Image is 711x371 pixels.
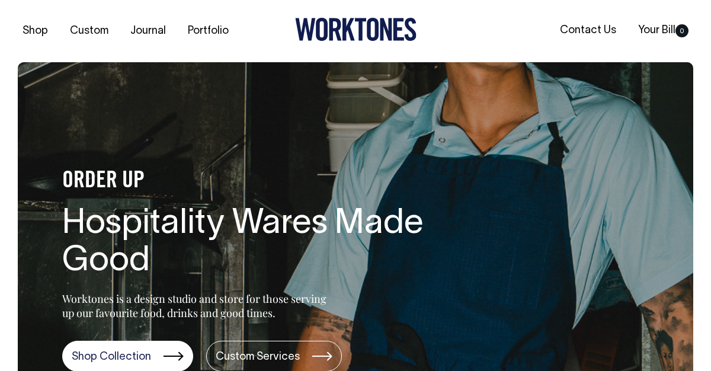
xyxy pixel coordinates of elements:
a: Journal [126,21,171,41]
a: Your Bill0 [633,21,693,40]
a: Custom [65,21,113,41]
a: Contact Us [555,21,621,40]
h4: ORDER UP [62,169,441,194]
a: Portfolio [183,21,233,41]
span: 0 [675,24,688,37]
h1: Hospitality Wares Made Good [62,206,441,282]
a: Shop [18,21,53,41]
p: Worktones is a design studio and store for those serving up our favourite food, drinks and good t... [62,292,332,320]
